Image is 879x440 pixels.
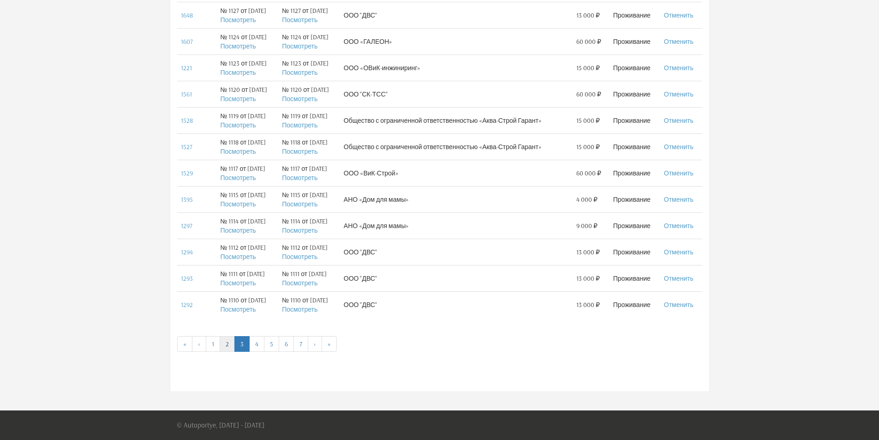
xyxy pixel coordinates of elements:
[308,336,322,352] a: ›
[664,116,694,125] a: Отменить
[282,121,317,129] a: Посмотреть
[282,16,317,24] a: Посмотреть
[610,28,660,54] td: Проживание
[220,147,256,156] a: Посмотреть
[576,142,600,151] span: 15 000 ₽
[664,90,694,98] a: Отменить
[664,195,694,204] a: Отменить
[340,160,573,186] td: ООО «ВиК-Строй»
[206,336,220,352] a: 1
[278,291,340,318] td: № 1110 от [DATE]
[576,37,601,46] span: 60 000 ₽
[181,301,193,309] a: 1292
[293,336,308,352] a: 7
[216,239,278,265] td: № 1112 от [DATE]
[181,143,192,151] a: 1527
[340,133,573,160] td: Общество с ограниченной ответственностью «Аква-Строй Гарант»
[282,42,317,50] a: Посмотреть
[610,186,660,212] td: Проживание
[216,212,278,239] td: № 1114 от [DATE]
[181,37,193,46] a: 1607
[278,265,340,291] td: № 1111 от [DATE]
[220,42,256,50] a: Посмотреть
[216,186,278,212] td: № 1115 от [DATE]
[278,2,340,28] td: № 1127 от [DATE]
[340,54,573,81] td: ООО «ОВиК-инжиниринг»
[576,11,600,20] span: 13 000 ₽
[177,336,192,352] a: «
[664,143,694,151] a: Отменить
[282,305,317,313] a: Посмотреть
[181,11,193,19] a: 1648
[216,107,278,133] td: № 1119 от [DATE]
[278,54,340,81] td: № 1123 от [DATE]
[340,239,573,265] td: ООО "ДВС"
[576,169,601,178] span: 60 000 ₽
[278,239,340,265] td: № 1112 от [DATE]
[664,248,694,256] a: Отменить
[576,63,600,72] span: 15 000 ₽
[181,116,193,125] a: 1528
[322,336,337,352] a: »
[279,336,294,352] a: 6
[282,147,317,156] a: Посмотреть
[220,226,256,235] a: Посмотреть
[181,169,193,177] a: 1529
[278,81,340,107] td: № 1120 от [DATE]
[340,212,573,239] td: АНО «Дом для мамы»
[664,222,694,230] a: Отменить
[282,279,317,287] a: Посмотреть
[576,274,600,283] span: 13 000 ₽
[282,226,317,235] a: Посмотреть
[340,2,573,28] td: ООО "ДВС"
[220,253,256,261] a: Посмотреть
[340,265,573,291] td: ООО "ДВС"
[249,336,264,352] a: 4
[340,28,573,54] td: ООО «ГАЛЕОН»
[278,186,340,212] td: № 1115 от [DATE]
[576,300,600,309] span: 13 000 ₽
[610,160,660,186] td: Проживание
[340,81,573,107] td: ООО "СК-ТСС"
[610,54,660,81] td: Проживание
[216,291,278,318] td: № 1110 от [DATE]
[220,200,256,208] a: Посмотреть
[610,107,660,133] td: Проживание
[576,90,601,99] span: 60 000 ₽
[216,265,278,291] td: № 1111 от [DATE]
[610,239,660,265] td: Проживание
[216,160,278,186] td: № 1117 от [DATE]
[610,81,660,107] td: Проживание
[220,174,256,182] a: Посмотреть
[664,37,694,46] a: Отменить
[576,221,598,230] span: 9 000 ₽
[278,212,340,239] td: № 1114 от [DATE]
[340,291,573,318] td: ООО "ДВС"
[220,121,256,129] a: Посмотреть
[278,133,340,160] td: № 1118 от [DATE]
[664,64,694,72] a: Отменить
[576,116,600,125] span: 15 000 ₽
[216,81,278,107] td: № 1120 от [DATE]
[282,200,317,208] a: Посмотреть
[340,107,573,133] td: Общество с ограниченной ответственностью «Аква-Строй Гарант»
[664,274,694,283] a: Отменить
[278,28,340,54] td: № 1124 от [DATE]
[220,305,256,313] a: Посмотреть
[192,336,206,352] a: ‹
[181,222,192,230] a: 1297
[220,279,256,287] a: Посмотреть
[216,28,278,54] td: № 1124 от [DATE]
[610,291,660,318] td: Проживание
[664,301,694,309] a: Отменить
[216,133,278,160] td: № 1118 от [DATE]
[282,253,317,261] a: Посмотреть
[278,160,340,186] td: № 1117 от [DATE]
[181,195,193,204] a: 1395
[282,68,317,77] a: Посмотреть
[177,410,264,440] p: © Autoportye, [DATE] - [DATE]
[181,90,192,98] a: 1561
[610,212,660,239] td: Проживание
[220,68,256,77] a: Посмотреть
[282,95,317,103] a: Посмотреть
